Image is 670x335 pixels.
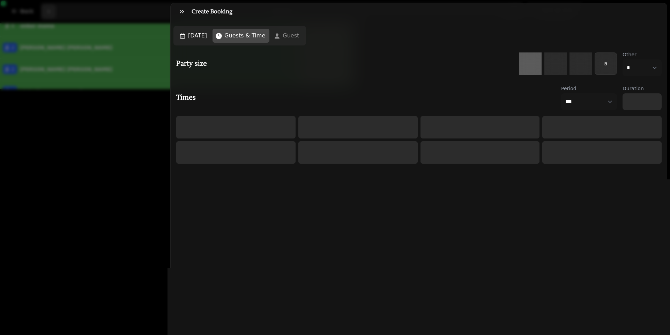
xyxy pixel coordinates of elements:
[623,51,662,58] label: Other
[561,85,617,92] label: Period
[176,93,196,102] h2: Times
[595,52,617,75] button: 5
[224,31,265,40] span: Guests & Time
[550,61,561,66] span: 3
[171,59,207,69] h2: Party size
[188,31,207,40] span: [DATE]
[544,52,567,75] button: 3
[569,52,592,75] button: 4
[525,61,536,66] span: 2
[192,7,235,16] h3: Create Booking
[283,31,299,40] span: Guest
[601,61,611,66] span: 5
[623,85,662,92] label: Duration
[575,61,586,66] span: 4
[519,52,542,75] button: 2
